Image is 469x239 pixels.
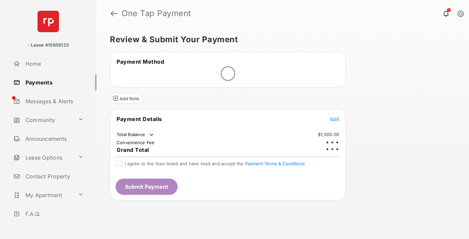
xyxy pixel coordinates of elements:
[11,112,75,128] a: Community
[116,139,155,145] td: Convenience Fee
[245,161,305,166] button: I agree to the fees listed and have read and accept the
[11,187,75,203] a: My Apartment
[110,36,450,44] h5: Review & Submit Your Payment
[125,161,305,166] span: I agree to the fees listed and have read and accept the
[11,93,96,109] a: Messages & Alerts
[11,168,96,184] a: Contact Property
[38,11,59,32] img: svg+xml;base64,PHN2ZyB4bWxucz0iaHR0cDovL3d3dy53My5vcmcvMjAwMC9zdmciIHdpZHRoPSI2NCIgaGVpZ2h0PSI2NC...
[117,146,149,153] span: Grand Total
[11,131,96,147] a: Announcements
[110,93,142,104] button: Add Note
[116,179,178,195] button: Submit Payment
[11,150,75,166] a: Lease Options
[116,131,155,138] td: Total Balance
[122,9,191,17] strong: One Tap Payment
[11,206,96,222] a: F.A.Q.
[11,74,96,91] a: Payments
[117,116,162,122] span: Payment Details
[318,131,339,137] td: $1,000.00
[330,116,339,122] button: Edit
[28,42,69,49] p: - Lease #15659123
[117,58,164,65] span: Payment Method
[11,56,96,72] a: Home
